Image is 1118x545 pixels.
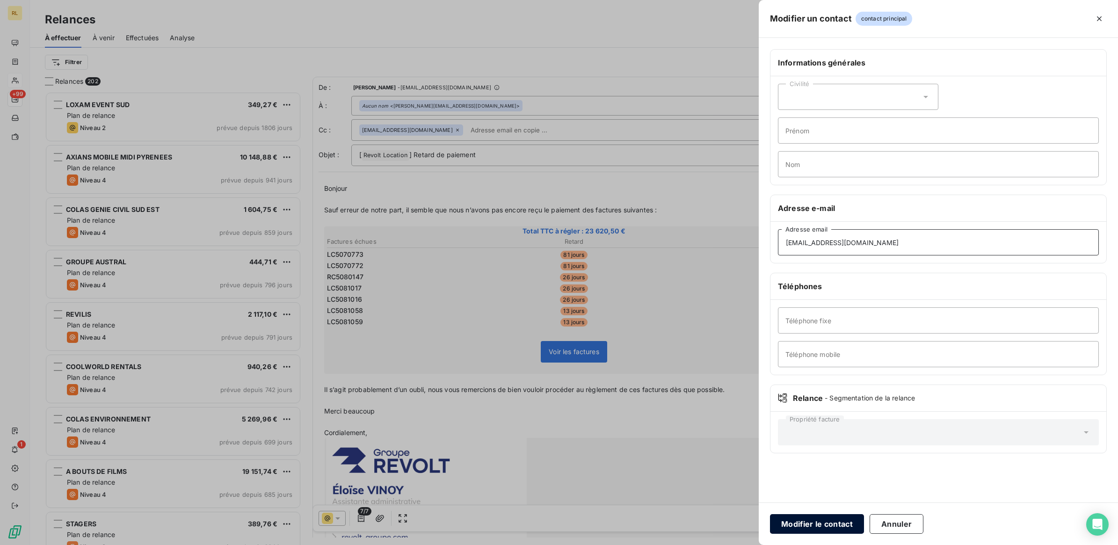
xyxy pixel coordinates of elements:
input: placeholder [778,341,1099,367]
h6: Téléphones [778,281,1099,292]
div: Open Intercom Messenger [1086,513,1109,536]
h6: Informations générales [778,57,1099,68]
h5: Modifier un contact [770,12,852,25]
button: Modifier le contact [770,514,864,534]
button: Annuler [870,514,923,534]
input: placeholder [778,307,1099,334]
input: placeholder [778,117,1099,144]
input: placeholder [778,151,1099,177]
span: - Segmentation de la relance [825,393,915,403]
span: contact principal [856,12,913,26]
h6: Adresse e-mail [778,203,1099,214]
input: placeholder [778,229,1099,255]
div: Relance [778,392,1099,404]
